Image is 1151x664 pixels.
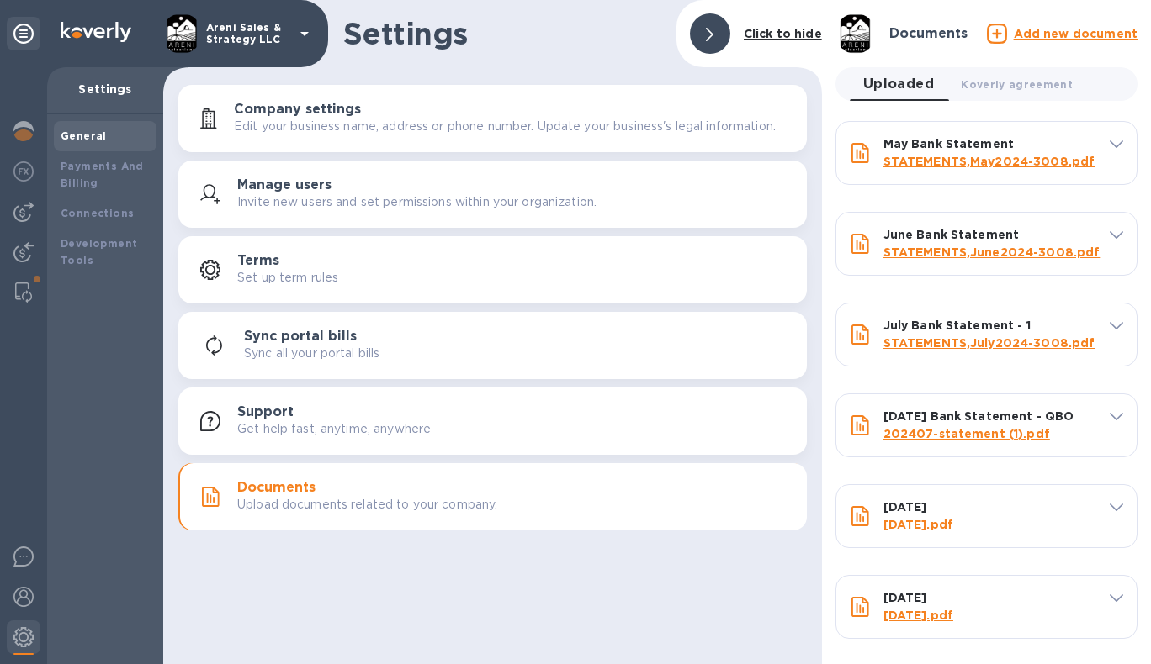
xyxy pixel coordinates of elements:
p: Set up term rules [237,269,338,287]
b: Payments And Billing [61,160,144,189]
a: STATEMENTS,June2024-3008.pdf [883,245,1101,259]
b: [DATE] [883,500,927,514]
p: Get help fast, anytime, anywhere [237,420,431,438]
p: Edit your business name, address or phone number. Update your business's legal information. [234,118,776,135]
h3: Documents [237,480,316,496]
img: Logo [61,22,131,42]
button: TermsSet up term rules [178,236,807,303]
b: Development Tools [61,237,137,266]
a: STATEMENTS,May2024-3008.pdf [883,155,1095,168]
a: STATEMENTS,July2024-3008.pdf [883,336,1095,350]
h3: Sync portal bills [244,329,357,345]
h3: Company settings [234,102,361,118]
a: [DATE].pdf [883,609,953,622]
u: Add new document [1014,27,1138,40]
span: Uploaded [863,72,935,96]
button: SupportGet help fast, anytime, anywhere [178,387,807,455]
h1: Settings [343,16,663,51]
p: Areni Sales & Strategy LLC [206,22,290,45]
b: July Bank Statement - 1 [883,319,1031,332]
b: Click to hide [744,27,822,40]
a: [DATE].pdf [883,518,953,531]
b: June Bank Statement [883,228,1020,241]
img: Foreign exchange [13,161,34,182]
b: [DATE] Bank Statement - QBO [883,409,1074,423]
p: Upload documents related to your company. [237,496,497,514]
span: Koverly agreement [961,76,1073,93]
a: 202407-statement (1).pdf [883,427,1050,440]
button: DocumentsUpload documents related to your company. [178,463,807,530]
button: Manage usersInvite new users and set permissions within your organization. [178,161,807,228]
p: Invite new users and set permissions within your organization. [237,193,597,211]
div: Unpin categories [7,17,40,50]
p: Settings [61,81,150,97]
p: Sync all your portal bills [244,345,379,362]
h3: Documents [889,26,968,42]
b: May Bank Statement [883,137,1014,150]
h3: Terms [237,253,279,269]
h3: Manage users [237,177,332,193]
button: Sync portal billsSync all your portal bills [178,312,807,379]
b: [DATE] [883,591,927,604]
b: General [61,129,107,142]
h3: Support [237,404,294,420]
button: Company settingsEdit your business name, address or phone number. Update your business's legal in... [178,85,807,152]
b: Connections [61,207,134,219]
